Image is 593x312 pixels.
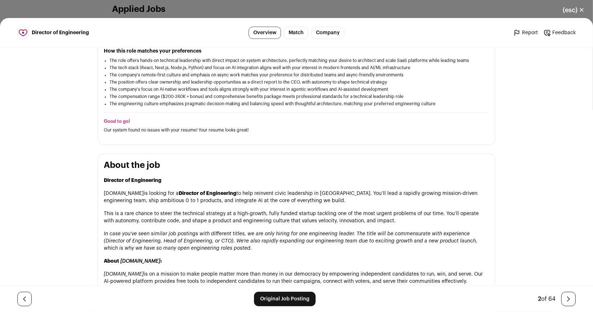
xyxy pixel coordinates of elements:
strong: Director of Engineering [104,178,161,183]
p: is on a mission to make people matter more than money in our democracy by empowering independent ... [104,271,489,285]
a: Report [513,29,538,36]
strong: About [104,259,119,264]
li: The role offers hands-on technical leadership with direct impact on system architecture, perfectl... [110,58,483,63]
li: The position offers clear ownership and leadership opportunities as a direct report to the CEO, w... [110,79,483,85]
span: Director of Engineering [32,29,89,36]
li: The compensation range ($200-260K + bonus) and comprehensive benefits package meets professional ... [110,94,483,99]
div: of 64 [538,295,556,303]
em: In case you’ve seen similar job postings with different titles, we are only hiring for one engine... [104,231,477,251]
p: This is a rare chance to steer the technical strategy at a high-growth, fully funded startup tack... [104,210,489,224]
a: [DOMAIN_NAME] [104,272,144,277]
li: The engineering culture emphasizes pragmatic decision-making and balancing speed with thoughtful ... [110,101,483,107]
span: 2 [538,296,541,302]
button: Close modal [554,2,593,18]
a: Overview [249,27,281,39]
strong: Director of Engineering [179,191,236,196]
a: Company [311,27,344,39]
h2: Good to go! [104,119,489,124]
strong: : [160,259,162,264]
li: The company's focus on AI-native workflows and tools aligns strongly with your interest in agenti... [110,86,483,92]
p: Our system found no issues with your resume! Your resume looks great! [104,127,489,133]
p: is looking for a to help reinvent civic leadership in [GEOGRAPHIC_DATA]. You’ll lead a rapidly gr... [104,190,489,204]
h2: About the job [104,160,489,171]
a: Feedback [544,29,576,36]
a: [DOMAIN_NAME] [104,191,144,196]
li: The tech stack (React, Next.js, Node.js, Python) and focus on AI integration aligns well with you... [110,65,483,71]
a: Match [284,27,308,39]
img: 86abc0f52df4d18fa54d1702f6a1702bfc7d9524f0033ad2c4a9b99e73e9b2c7.jpg [18,27,28,38]
a: Original Job Posting [254,292,316,306]
a: [DOMAIN_NAME] [120,259,160,264]
h2: How this role matches your preferences [104,48,489,55]
li: The company's remote-first culture and emphasis on async work matches your preference for distrib... [110,72,483,78]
